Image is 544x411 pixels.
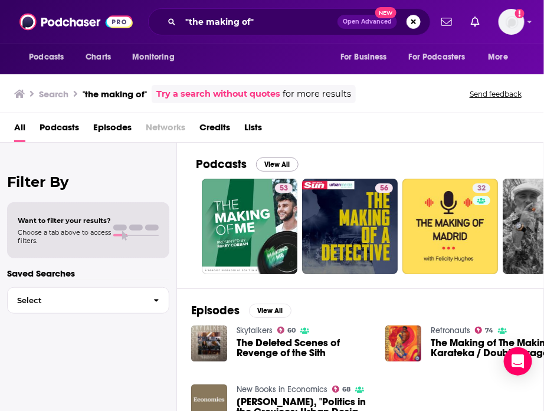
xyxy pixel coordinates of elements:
[275,183,293,193] a: 53
[475,327,494,334] a: 74
[256,157,299,172] button: View All
[466,89,525,99] button: Send feedback
[202,179,297,274] a: 53
[7,287,169,314] button: Select
[342,387,350,392] span: 68
[283,87,351,101] span: for more results
[409,49,466,65] span: For Podcasters
[277,327,296,334] a: 60
[196,157,247,172] h2: Podcasts
[148,8,431,35] div: Search podcasts, credits, & more...
[337,15,397,29] button: Open AdvancedNew
[146,118,185,142] span: Networks
[244,118,262,142] a: Lists
[7,268,169,279] p: Saved Searches
[480,46,523,68] button: open menu
[21,46,79,68] button: open menu
[489,49,509,65] span: More
[402,179,498,274] a: 32
[199,118,230,142] a: Credits
[302,179,398,274] a: 56
[499,9,525,35] span: Logged in as idcontent
[375,183,393,193] a: 56
[39,88,68,100] h3: Search
[18,216,111,225] span: Want to filter your results?
[332,386,351,393] a: 68
[401,46,483,68] button: open menu
[237,384,327,394] a: New Books in Economics
[499,9,525,35] button: Show profile menu
[340,49,387,65] span: For Business
[237,325,273,336] a: Skytalkers
[83,88,147,100] h3: "the making of"
[191,303,291,318] a: EpisodesView All
[504,347,532,376] div: Open Intercom Messenger
[385,325,421,361] img: The Making of The Making of Karateka / Double Dragon Gaiden
[287,328,296,333] span: 60
[40,118,79,142] a: Podcasts
[343,19,392,25] span: Open Advanced
[249,304,291,318] button: View All
[8,297,144,304] span: Select
[431,325,470,336] a: Retronauts
[473,183,490,193] a: 32
[156,87,280,101] a: Try a search without quotes
[132,49,174,65] span: Monitoring
[437,12,457,32] a: Show notifications dropdown
[19,11,133,33] img: Podchaser - Follow, Share and Rate Podcasts
[499,9,525,35] img: User Profile
[380,183,388,195] span: 56
[485,328,493,333] span: 74
[477,183,486,195] span: 32
[280,183,288,195] span: 53
[86,49,111,65] span: Charts
[124,46,189,68] button: open menu
[7,173,169,190] h2: Filter By
[515,9,525,18] svg: Add a profile image
[196,157,299,172] a: PodcastsView All
[237,338,371,358] a: The Deleted Scenes of Revenge of the Sith
[78,46,118,68] a: Charts
[181,12,337,31] input: Search podcasts, credits, & more...
[191,325,227,361] img: The Deleted Scenes of Revenge of the Sith
[375,7,396,18] span: New
[191,303,240,318] h2: Episodes
[332,46,402,68] button: open menu
[466,12,484,32] a: Show notifications dropdown
[29,49,64,65] span: Podcasts
[14,118,25,142] a: All
[18,228,111,245] span: Choose a tab above to access filters.
[93,118,132,142] a: Episodes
